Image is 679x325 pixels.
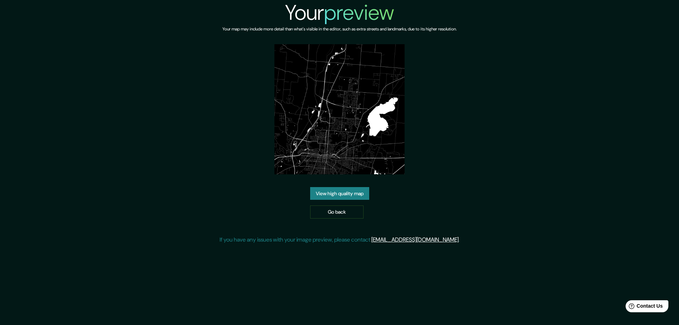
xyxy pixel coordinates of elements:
img: created-map-preview [274,44,405,174]
h6: Your map may include more detail than what's visible in the editor, such as extra streets and lan... [222,25,457,33]
a: Go back [310,205,364,219]
p: If you have any issues with your image preview, please contact . [220,236,460,244]
a: [EMAIL_ADDRESS][DOMAIN_NAME] [371,236,459,243]
a: View high quality map [310,187,369,200]
iframe: Help widget launcher [616,297,671,317]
